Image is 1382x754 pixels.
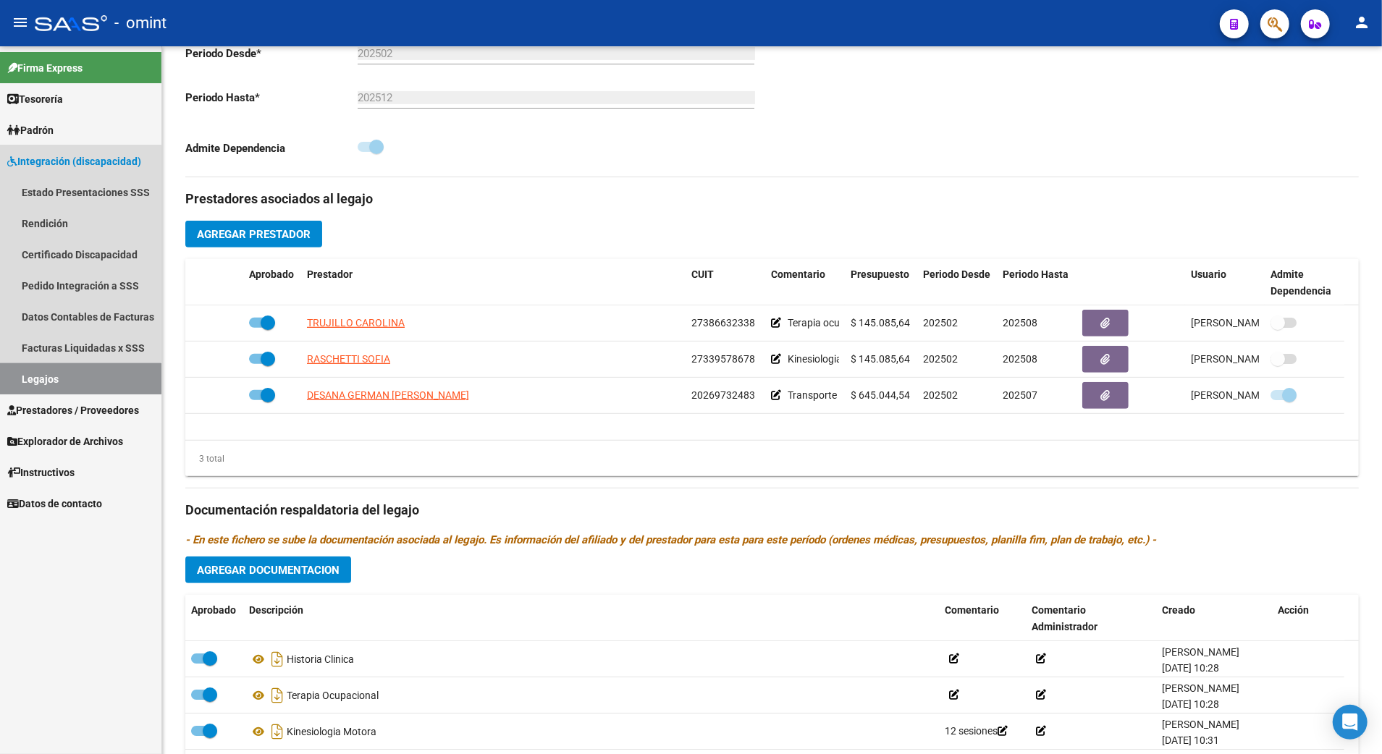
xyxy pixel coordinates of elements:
[1003,353,1037,365] span: 202508
[7,496,102,512] span: Datos de contacto
[307,268,353,280] span: Prestador
[249,720,933,743] div: Kinesiologia Motora
[923,389,958,401] span: 202502
[945,604,999,616] span: Comentario
[1162,719,1239,730] span: [PERSON_NAME]
[7,402,139,418] span: Prestadores / Proveedores
[845,259,917,307] datatable-header-cell: Presupuesto
[185,500,1359,520] h3: Documentación respaldatoria del legajo
[1026,595,1156,643] datatable-header-cell: Comentario Administrador
[249,684,933,707] div: Terapia Ocupacional
[1003,389,1037,401] span: 202507
[1333,705,1368,740] div: Open Intercom Messenger
[1162,682,1239,694] span: [PERSON_NAME]
[243,259,301,307] datatable-header-cell: Aprobado
[851,317,910,329] span: $ 145.085,64
[185,451,224,467] div: 3 total
[1003,268,1069,280] span: Periodo Hasta
[923,317,958,329] span: 202502
[249,604,303,616] span: Descripción
[307,317,405,329] span: TRUJILLO CAROLINA
[185,140,358,156] p: Admite Dependencia
[249,648,933,671] div: Historia Clinica
[691,353,755,365] span: 27339578678
[945,725,1008,737] span: 12 sesiones
[191,604,236,616] span: Aprobado
[788,353,939,365] span: Kinesiologia motora / 12 sesiones
[7,153,141,169] span: Integración (discapacidad)
[268,720,287,743] i: Descargar documento
[1191,268,1226,280] span: Usuario
[7,433,123,449] span: Explorador de Archivos
[185,46,358,62] p: Periodo Desde
[788,317,940,329] span: Terapia ocupacional / 12 sesiones
[7,465,75,480] span: Instructivos
[249,268,294,280] span: Aprobado
[185,595,243,643] datatable-header-cell: Aprobado
[1271,268,1331,297] span: Admite Dependencia
[185,90,358,106] p: Periodo Hasta
[114,7,167,39] span: - omint
[1191,353,1305,365] span: [PERSON_NAME] [DATE]
[788,389,888,401] span: Transporte / 902.4 km
[197,228,311,241] span: Agregar Prestador
[686,259,765,307] datatable-header-cell: CUIT
[851,389,910,401] span: $ 645.044,54
[1162,646,1239,658] span: [PERSON_NAME]
[268,648,287,671] i: Descargar documento
[691,268,714,280] span: CUIT
[301,259,686,307] datatable-header-cell: Prestador
[939,595,1026,643] datatable-header-cell: Comentario
[917,259,997,307] datatable-header-cell: Periodo Desde
[1191,317,1305,329] span: [PERSON_NAME] [DATE]
[1353,14,1370,31] mat-icon: person
[923,268,990,280] span: Periodo Desde
[1156,595,1272,643] datatable-header-cell: Creado
[765,259,845,307] datatable-header-cell: Comentario
[1191,389,1305,401] span: [PERSON_NAME] [DATE]
[307,353,390,365] span: RASCHETTI SOFIA
[185,533,1156,546] i: - En este fichero se sube la documentación asociada al legajo. Es información del afiliado y del ...
[1162,734,1219,746] span: [DATE] 10:31
[1272,595,1344,643] datatable-header-cell: Acción
[1162,662,1219,674] span: [DATE] 10:28
[7,91,63,107] span: Tesorería
[243,595,939,643] datatable-header-cell: Descripción
[691,317,755,329] span: 27386632338
[1032,604,1097,632] span: Comentario Administrador
[7,60,83,76] span: Firma Express
[1278,604,1309,616] span: Acción
[771,268,825,280] span: Comentario
[185,189,1359,209] h3: Prestadores asociados al legajo
[12,14,29,31] mat-icon: menu
[185,556,351,583] button: Agregar Documentacion
[1265,259,1344,307] datatable-header-cell: Admite Dependencia
[1185,259,1265,307] datatable-header-cell: Usuario
[307,389,469,401] span: DESANA GERMAN [PERSON_NAME]
[1003,317,1037,329] span: 202508
[851,268,909,280] span: Presupuesto
[7,122,54,138] span: Padrón
[268,684,287,707] i: Descargar documento
[851,353,910,365] span: $ 145.085,64
[185,221,322,247] button: Agregar Prestador
[1162,698,1219,710] span: [DATE] 10:28
[923,353,958,365] span: 202502
[691,389,755,401] span: 20269732483
[197,564,340,577] span: Agregar Documentacion
[1162,604,1195,616] span: Creado
[997,259,1076,307] datatable-header-cell: Periodo Hasta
